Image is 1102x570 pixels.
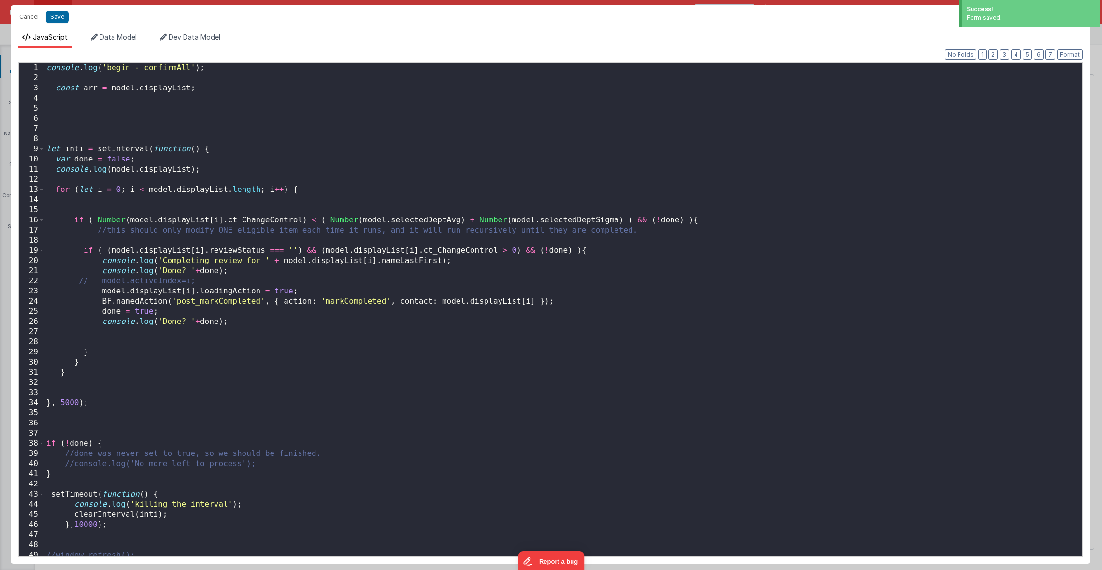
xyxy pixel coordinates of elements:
[19,489,44,499] div: 43
[19,83,44,93] div: 3
[19,337,44,347] div: 28
[1000,49,1009,60] button: 3
[19,479,44,489] div: 42
[967,14,1095,22] div: Form saved.
[19,317,44,327] div: 26
[1034,49,1044,60] button: 6
[19,388,44,398] div: 33
[19,215,44,225] div: 16
[967,5,1095,14] div: Success!
[19,499,44,510] div: 44
[19,134,44,144] div: 8
[988,49,998,60] button: 2
[19,175,44,185] div: 12
[19,378,44,388] div: 32
[19,195,44,205] div: 14
[19,428,44,438] div: 37
[19,510,44,520] div: 45
[19,418,44,428] div: 36
[33,33,68,41] span: JavaScript
[19,185,44,195] div: 13
[19,93,44,103] div: 4
[19,256,44,266] div: 20
[19,296,44,307] div: 24
[19,124,44,134] div: 7
[1023,49,1032,60] button: 5
[14,10,43,24] button: Cancel
[19,235,44,246] div: 18
[19,550,44,560] div: 49
[19,408,44,418] div: 35
[1057,49,1083,60] button: Format
[19,347,44,357] div: 29
[19,246,44,256] div: 19
[19,225,44,235] div: 17
[19,286,44,296] div: 23
[1045,49,1055,60] button: 7
[100,33,137,41] span: Data Model
[19,63,44,73] div: 1
[19,357,44,367] div: 30
[19,205,44,215] div: 15
[945,49,976,60] button: No Folds
[19,367,44,378] div: 31
[19,164,44,175] div: 11
[19,469,44,479] div: 41
[19,540,44,550] div: 48
[19,144,44,154] div: 9
[19,459,44,469] div: 40
[19,266,44,276] div: 21
[19,520,44,530] div: 46
[19,154,44,164] div: 10
[19,449,44,459] div: 39
[978,49,987,60] button: 1
[19,307,44,317] div: 25
[19,398,44,408] div: 34
[19,114,44,124] div: 6
[19,327,44,337] div: 27
[1011,49,1021,60] button: 4
[19,103,44,114] div: 5
[169,33,220,41] span: Dev Data Model
[19,438,44,449] div: 38
[46,11,69,23] button: Save
[19,73,44,83] div: 2
[19,530,44,540] div: 47
[19,276,44,286] div: 22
